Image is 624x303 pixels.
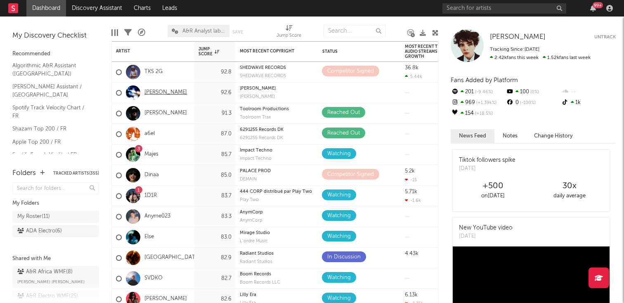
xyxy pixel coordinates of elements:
a: TKS 2G [144,69,163,76]
div: copyright: Impact Techno [240,148,314,153]
a: A&R Africa WMF(8)[PERSON_NAME] [PERSON_NAME] [12,266,99,288]
div: label: 6291255 Records DK [240,136,314,140]
div: Filters [124,21,132,45]
div: Impact Techno [240,156,314,161]
div: +500 [455,181,531,191]
div: 82.7 [199,274,232,284]
div: 1k [561,97,616,108]
div: Watching [327,211,351,221]
div: [DATE] [459,232,513,241]
div: SHEDWAVE RECORDS [240,74,314,78]
div: 6291255 Records DK [240,136,314,140]
span: [PERSON_NAME] [490,33,546,40]
div: Watching [327,190,351,200]
div: A&R Pipeline [138,21,145,45]
div: copyright: 6291255 Records DK [240,128,314,132]
button: Notes [494,129,526,143]
a: 1D1R [144,192,157,199]
div: 5.44k [405,74,422,79]
span: [PERSON_NAME] [PERSON_NAME] [17,277,85,287]
div: copyright: Toolroom Productions [240,107,314,111]
div: copyright: Radiant Studios [240,251,314,256]
div: label: Radiant Studios [240,260,314,264]
span: +1.39k % [475,101,496,105]
div: Jump Score [199,47,219,57]
div: Toolroom Trax [240,115,314,120]
button: 99+ [590,5,596,12]
div: Impact Techno [240,148,314,153]
div: Lilly Era [240,293,314,297]
div: copyright: AnymCorp [240,210,314,215]
a: Anyme023 [144,213,170,220]
div: 85.0 [199,170,232,180]
div: label: Ariane Bonzini [240,95,314,99]
input: Search... [324,25,385,37]
a: Algorithmic A&R Assistant ([GEOGRAPHIC_DATA]) [12,61,91,78]
div: Toolroom Productions [240,107,314,111]
div: [PERSON_NAME] [240,95,314,99]
div: Recommended [12,49,99,59]
div: 969 [451,97,506,108]
div: PALACE PROD [240,169,314,173]
a: Else [144,234,154,241]
a: [GEOGRAPHIC_DATA] [144,254,200,261]
div: 0 [506,97,560,108]
div: A&R Africa WMF ( 8 ) [17,267,73,277]
div: Competitor Signed [327,66,374,76]
span: Fans Added by Platform [451,77,518,83]
span: Tracking Since: [DATE] [490,47,539,52]
span: -100 % [519,101,536,105]
button: Tracked Artists(355) [53,171,99,175]
div: copyright: Lilly Era [240,293,314,297]
div: SHEDWAVE RECORDS [240,66,314,70]
div: AnymCorp [240,210,314,215]
div: New YouTube video [459,224,513,232]
a: [PERSON_NAME] [144,296,187,303]
div: 4.43k [405,251,418,256]
a: Apple Top 200 / FR [12,137,91,147]
div: Most Recent Copyright [240,49,302,54]
div: Folders [12,168,36,178]
div: 91.3 [199,109,232,118]
div: 99 + [593,2,603,8]
div: 87.0 [199,129,232,139]
span: +18.5 % [474,111,493,116]
div: Competitor Signed [327,170,374,180]
div: My Roster ( 11 ) [17,212,50,222]
div: Boom Records LLC [240,280,314,285]
div: 5.2k [405,168,415,174]
div: Artist [116,49,178,54]
div: In Discussion [327,252,361,262]
a: Spotify Search Virality / FR [12,150,91,159]
div: 30 x [531,181,607,191]
a: Majes [144,151,158,158]
div: Play Two [240,198,314,202]
div: Mirage Studio [240,231,314,235]
div: copyright: SHEDWAVE RECORDS [240,66,314,70]
div: 92.8 [199,67,232,77]
div: Tiktok followers spike [459,156,515,165]
div: copyright: Boom Records [240,272,314,277]
div: 83.3 [199,212,232,222]
button: News Feed [451,129,494,143]
div: -15 [405,177,417,182]
div: DEMAIN [240,177,314,182]
div: 92.6 [199,88,232,98]
div: -- [561,87,616,97]
div: [PERSON_NAME] [240,86,314,91]
div: Watching [327,273,351,283]
div: 36.8k [405,65,418,71]
div: ADA Electro ( 6 ) [17,226,62,236]
div: 83.0 [199,232,232,242]
div: copyright: PALACE PROD [240,169,314,173]
div: label: Play Two [240,198,314,202]
div: A&R Electro WMF ( 25 ) [17,291,78,301]
a: Spotify Track Velocity Chart / FR [12,103,91,120]
span: -9.46 % [474,90,493,95]
div: AnymCorp [240,218,314,223]
div: label: Impact Techno [240,156,314,161]
input: Search for folders... [12,182,99,194]
div: 5.71k [405,189,417,194]
div: Most Recent Track Global Audio Streams Daily Growth [405,44,467,59]
button: Change History [526,129,581,143]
